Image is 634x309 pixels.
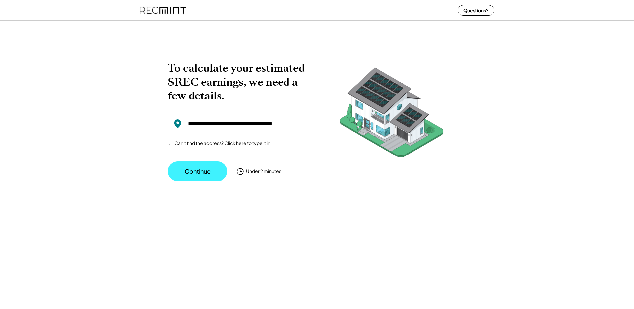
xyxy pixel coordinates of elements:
[168,161,227,181] button: Continue
[458,5,494,16] button: Questions?
[168,61,310,103] h2: To calculate your estimated SREC earnings, we need a few details.
[246,168,281,175] div: Under 2 minutes
[327,61,456,167] img: RecMintArtboard%207.png
[174,140,272,146] label: Can't find the address? Click here to type it in.
[140,1,186,19] img: recmint-logotype%403x%20%281%29.jpeg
